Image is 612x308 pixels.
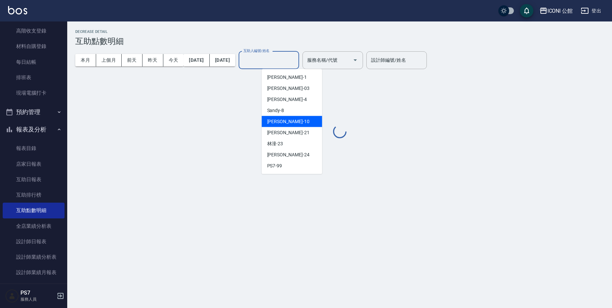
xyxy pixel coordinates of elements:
a: 設計師業績分析表 [3,249,65,265]
div: ICONI 公館 [547,7,573,15]
span: 林潼 -23 [267,140,283,147]
h3: 互助點數明細 [75,37,604,46]
button: 預約管理 [3,103,65,121]
span: [PERSON_NAME] -21 [267,129,310,136]
h5: PS7 [21,290,55,296]
a: 互助點數明細 [3,203,65,218]
button: ICONI 公館 [537,4,576,18]
a: 設計師日報表 [3,234,65,249]
button: Open [350,55,361,65]
a: 互助日報表 [3,172,65,187]
img: Logo [8,6,27,14]
img: Person [5,289,19,303]
a: 高階收支登錄 [3,23,65,39]
a: 互助排行榜 [3,187,65,203]
a: 報表目錄 [3,141,65,156]
span: [PERSON_NAME] -4 [267,96,307,103]
button: 本月 [75,54,96,66]
span: PS7 -99 [267,162,282,169]
a: 每日結帳 [3,54,65,70]
button: [DATE] [210,54,235,66]
span: Sandy -8 [267,107,284,114]
a: 設計師排行榜 [3,280,65,296]
a: 排班表 [3,70,65,85]
span: [PERSON_NAME] -10 [267,118,310,125]
button: 前天 [122,54,142,66]
button: save [520,4,533,17]
button: 今天 [163,54,184,66]
a: 材料自購登錄 [3,39,65,54]
a: 現場電腦打卡 [3,85,65,101]
span: [PERSON_NAME] -03 [267,85,310,92]
span: [PERSON_NAME] -1 [267,74,307,81]
button: 登出 [578,5,604,17]
a: 全店業績分析表 [3,218,65,234]
span: [PERSON_NAME] -24 [267,151,310,158]
button: 報表及分析 [3,121,65,138]
a: 設計師業績月報表 [3,265,65,280]
a: 店家日報表 [3,156,65,172]
p: 服務人員 [21,296,55,302]
h2: Decrease Detail [75,30,604,34]
label: 互助人編號/姓名 [243,48,270,53]
button: 昨天 [142,54,163,66]
button: [DATE] [183,54,209,66]
button: 上個月 [96,54,122,66]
